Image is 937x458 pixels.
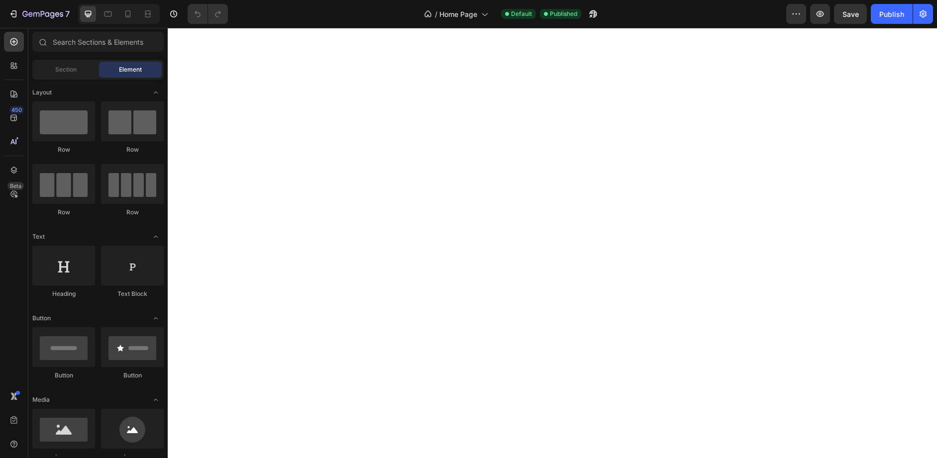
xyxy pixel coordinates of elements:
button: Save [834,4,867,24]
button: 7 [4,4,74,24]
div: Beta [7,182,24,190]
div: Row [32,208,95,217]
div: Publish [879,9,904,19]
div: Row [101,208,164,217]
div: Button [101,371,164,380]
span: Toggle open [148,85,164,100]
div: Text Block [101,289,164,298]
div: 450 [9,106,24,114]
div: Heading [32,289,95,298]
span: Section [55,65,77,74]
span: Toggle open [148,229,164,245]
span: Media [32,395,50,404]
span: Toggle open [148,310,164,326]
div: Undo/Redo [188,4,228,24]
span: Default [511,9,532,18]
span: Text [32,232,45,241]
div: Row [32,145,95,154]
span: Save [842,10,859,18]
span: Toggle open [148,392,164,408]
div: Button [32,371,95,380]
iframe: Design area [168,28,937,458]
span: Home Page [439,9,477,19]
input: Search Sections & Elements [32,32,164,52]
span: Layout [32,88,52,97]
span: Published [550,9,577,18]
span: Button [32,314,51,323]
div: Row [101,145,164,154]
span: Element [119,65,142,74]
p: 7 [65,8,70,20]
span: / [435,9,437,19]
button: Publish [871,4,913,24]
